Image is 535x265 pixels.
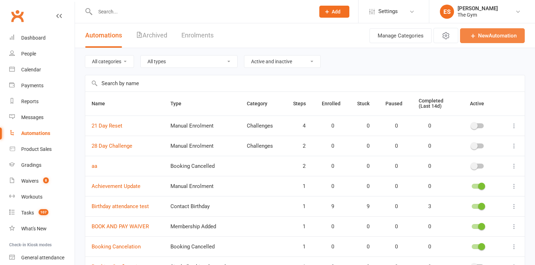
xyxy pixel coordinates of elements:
[136,23,167,48] a: Archived
[332,9,341,14] span: Add
[21,99,39,104] div: Reports
[293,224,306,230] span: 1
[357,244,370,250] span: 0
[357,204,370,210] span: 9
[21,226,47,231] div: What's New
[287,92,315,116] th: Steps
[9,46,75,62] a: People
[379,92,413,116] th: Paused
[164,176,240,196] td: Manual Enrolment
[9,62,75,78] a: Calendar
[419,143,431,149] span: 0
[458,5,498,12] div: [PERSON_NAME]
[21,67,41,72] div: Calendar
[21,210,34,216] div: Tasks
[9,110,75,125] a: Messages
[9,173,75,189] a: Waivers 8
[460,28,525,43] a: NewAutomation
[181,23,214,48] a: Enrolments
[322,224,334,230] span: 0
[85,75,525,92] input: Search by name
[92,143,132,149] a: 28 Day Challenge
[247,99,275,108] button: Category
[9,125,75,141] a: Automations
[21,162,41,168] div: Gradings
[419,183,431,189] span: 0
[293,143,306,149] span: 2
[164,136,240,156] td: Manual Enrolment
[470,101,484,106] span: Active
[164,196,240,216] td: Contact Birthday
[357,224,370,230] span: 0
[322,244,334,250] span: 0
[419,224,431,230] span: 0
[247,101,275,106] span: Category
[322,143,334,149] span: 0
[92,243,141,250] a: Booking Cancelation
[92,123,122,129] a: 21 Day Reset
[92,203,149,210] a: Birthday attendance test
[378,4,398,19] span: Settings
[385,183,398,189] span: 0
[385,204,398,210] span: 0
[21,51,36,57] div: People
[458,12,498,18] div: The Gym
[322,163,334,169] span: 0
[92,183,140,189] a: Achievement Update
[385,224,398,230] span: 0
[357,143,370,149] span: 0
[9,205,75,221] a: Tasks 107
[21,114,43,120] div: Messages
[315,92,351,116] th: Enrolled
[21,146,52,152] div: Product Sales
[92,99,113,108] button: Name
[293,183,306,189] span: 1
[357,163,370,169] span: 0
[322,183,334,189] span: 0
[21,178,39,184] div: Waivers
[92,163,97,169] a: aa
[357,123,370,129] span: 0
[9,94,75,110] a: Reports
[419,98,443,109] span: Completed (Last 14d)
[293,244,306,250] span: 1
[43,177,49,183] span: 8
[322,204,334,210] span: 9
[293,204,306,210] span: 1
[419,163,431,169] span: 0
[357,183,370,189] span: 0
[21,35,46,41] div: Dashboard
[164,92,240,116] th: Type
[385,143,398,149] span: 0
[9,221,75,237] a: What's New
[93,7,310,17] input: Search...
[293,123,306,129] span: 4
[164,156,240,176] td: Booking Cancelled
[370,28,432,43] button: Manage Categories
[9,141,75,157] a: Product Sales
[322,123,334,129] span: 0
[440,5,454,19] div: ES
[247,123,280,129] div: Challenges
[92,101,113,106] span: Name
[8,7,26,25] a: Clubworx
[85,23,122,48] button: Automations
[92,223,149,230] a: BOOK AND PAY WAIVER
[419,123,431,129] span: 0
[164,236,240,257] td: Booking Cancelled
[319,6,349,18] button: Add
[247,143,280,149] div: Challenges
[9,157,75,173] a: Gradings
[21,255,64,260] div: General attendance
[9,30,75,46] a: Dashboard
[419,204,431,210] span: 3
[385,244,398,250] span: 0
[385,123,398,129] span: 0
[385,163,398,169] span: 0
[164,216,240,236] td: Membership Added
[351,92,379,116] th: Stuck
[21,194,42,200] div: Workouts
[293,163,306,169] span: 2
[9,78,75,94] a: Payments
[39,209,48,215] span: 107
